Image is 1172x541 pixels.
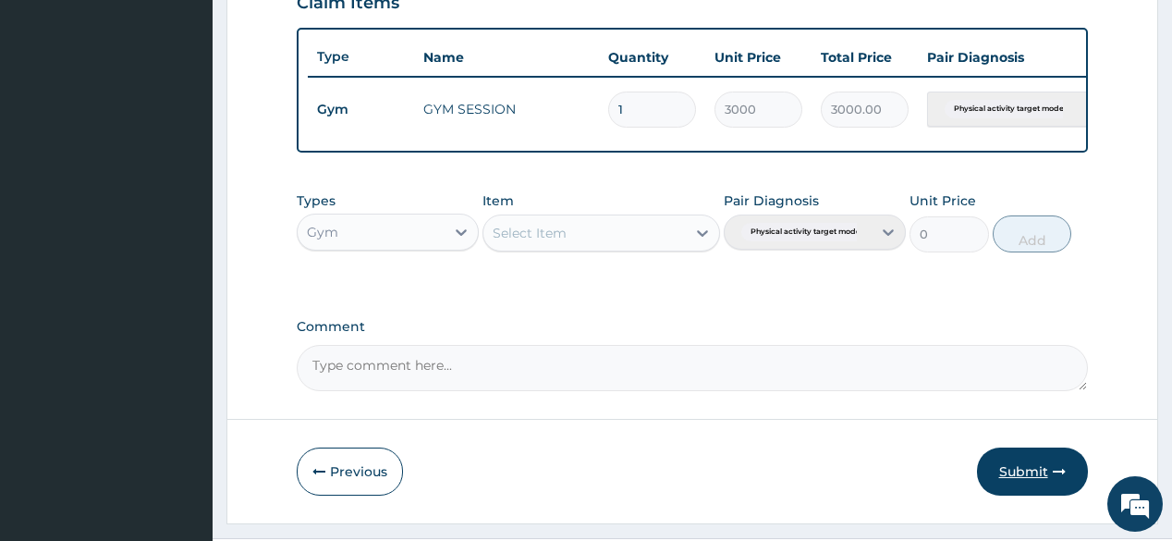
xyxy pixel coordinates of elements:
th: Type [308,40,414,74]
button: Previous [297,448,403,496]
div: Chat with us now [96,104,311,128]
button: Submit [977,448,1088,496]
th: Pair Diagnosis [918,39,1121,76]
label: Item [482,191,514,210]
th: Total Price [812,39,918,76]
span: We're online! [107,156,255,343]
th: Unit Price [705,39,812,76]
label: Comment [297,319,1087,335]
div: Minimize live chat window [303,9,348,54]
td: Gym [308,92,414,127]
td: GYM SESSION [414,91,599,128]
label: Types [297,193,336,209]
th: Quantity [599,39,705,76]
textarea: Type your message and hit 'Enter' [9,351,352,416]
button: Add [993,215,1072,252]
div: Select Item [493,224,567,242]
label: Pair Diagnosis [724,191,819,210]
th: Name [414,39,599,76]
div: Gym [307,223,338,241]
label: Unit Price [910,191,976,210]
img: d_794563401_company_1708531726252_794563401 [34,92,75,139]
